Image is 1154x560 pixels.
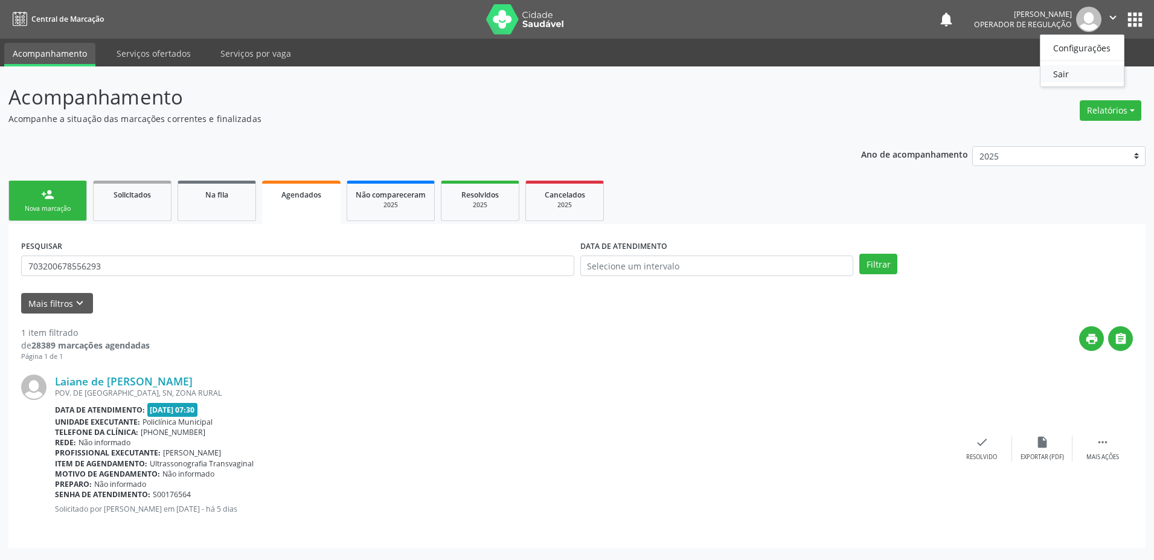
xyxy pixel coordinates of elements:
span: Não informado [94,479,146,489]
a: Laiane de [PERSON_NAME] [55,375,193,388]
span: Operador de regulação [974,19,1072,30]
div: 1 item filtrado [21,326,150,339]
b: Telefone da clínica: [55,427,138,437]
div: [PERSON_NAME] [974,9,1072,19]
div: Mais ações [1086,453,1119,462]
i: print [1085,332,1098,346]
b: Profissional executante: [55,448,161,458]
div: 2025 [450,201,510,210]
button: notifications [938,11,955,28]
div: Nova marcação [18,204,78,213]
b: Unidade executante: [55,417,140,427]
div: Página 1 de 1 [21,352,150,362]
b: Rede: [55,437,76,448]
p: Solicitado por [PERSON_NAME] em [DATE] - há 5 dias [55,504,952,514]
button:  [1108,326,1133,351]
input: Nome, CNS [21,256,574,276]
div: de [21,339,150,352]
span: Não informado [79,437,130,448]
span: Solicitados [114,190,151,200]
label: DATA DE ATENDIMENTO [580,237,667,256]
p: Acompanhe a situação das marcações correntes e finalizadas [8,112,804,125]
b: Data de atendimento: [55,405,145,415]
strong: 28389 marcações agendadas [31,340,150,351]
span: S00176564 [153,489,191,500]
button: apps [1124,9,1146,30]
div: POV. DE [GEOGRAPHIC_DATA], SN, ZONA RURAL [55,388,952,398]
span: Policlínica Municipal [143,417,213,427]
div: Exportar (PDF) [1021,453,1064,462]
i: keyboard_arrow_down [73,297,86,310]
i: check [975,436,989,449]
div: person_add [41,188,54,201]
p: Acompanhamento [8,82,804,112]
a: Configurações [1040,39,1124,56]
ul:  [1040,34,1124,87]
span: Não compareceram [356,190,426,200]
span: Cancelados [545,190,585,200]
a: Serviços ofertados [108,43,199,64]
img: img [21,375,46,400]
input: Selecione um intervalo [580,256,854,276]
button: Filtrar [859,254,897,274]
div: 2025 [356,201,426,210]
a: Sair [1040,65,1124,82]
a: Acompanhamento [4,43,95,66]
button:  [1101,7,1124,32]
b: Preparo: [55,479,92,489]
span: Na fila [205,190,228,200]
a: Serviços por vaga [212,43,300,64]
span: Não informado [162,469,214,479]
span: Agendados [281,190,321,200]
b: Senha de atendimento: [55,489,150,500]
b: Item de agendamento: [55,459,147,469]
span: Ultrassonografia Transvaginal [150,459,254,469]
i:  [1106,11,1120,24]
span: [PERSON_NAME] [163,448,221,458]
b: Motivo de agendamento: [55,469,160,479]
button: print [1079,326,1104,351]
span: Resolvidos [461,190,499,200]
img: img [1076,7,1101,32]
span: Central de Marcação [31,14,104,24]
span: [DATE] 07:30 [147,403,198,417]
button: Mais filtroskeyboard_arrow_down [21,293,93,314]
label: PESQUISAR [21,237,62,256]
i:  [1096,436,1109,449]
i: insert_drive_file [1036,436,1049,449]
div: 2025 [534,201,595,210]
span: [PHONE_NUMBER] [141,427,205,437]
p: Ano de acompanhamento [861,146,968,161]
button: Relatórios [1080,100,1141,121]
div: Resolvido [966,453,997,462]
i:  [1114,332,1127,346]
a: Central de Marcação [8,9,104,29]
